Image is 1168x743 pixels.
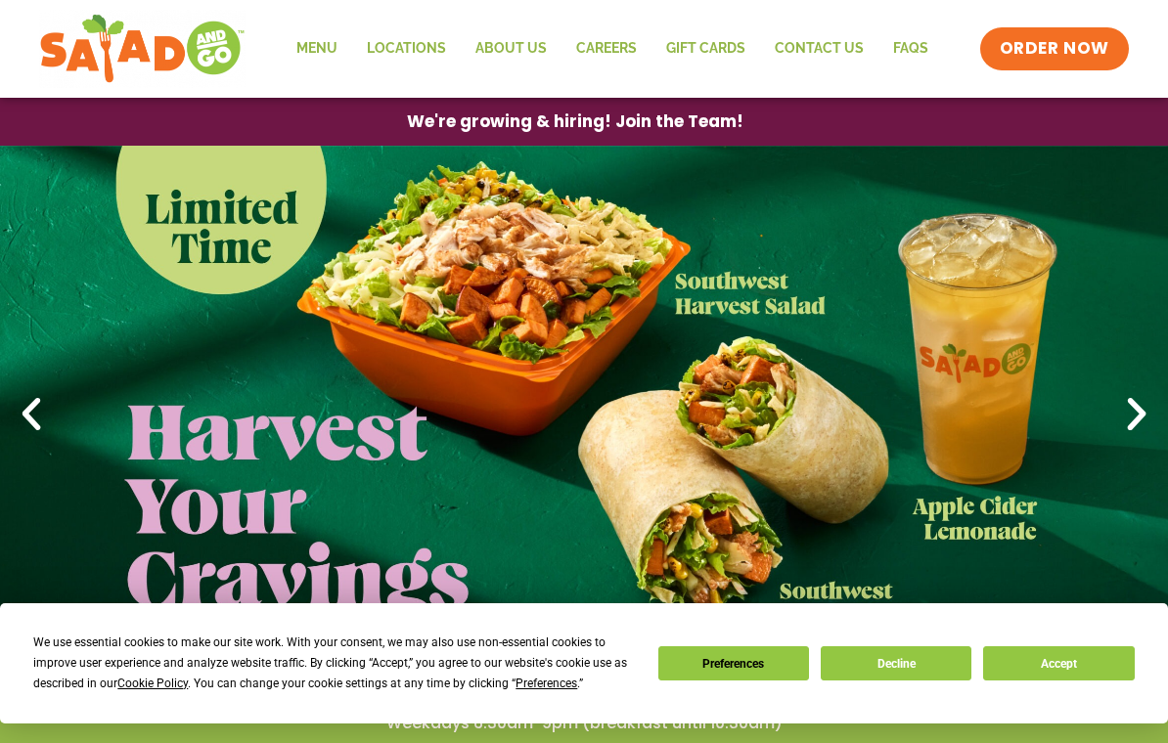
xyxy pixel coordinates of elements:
a: Menu [282,26,352,71]
a: Careers [562,26,651,71]
a: FAQs [878,26,943,71]
nav: Menu [282,26,943,71]
a: GIFT CARDS [651,26,760,71]
span: Cookie Policy [117,677,188,690]
a: Locations [352,26,461,71]
a: Contact Us [760,26,878,71]
div: Next slide [1115,393,1158,436]
a: We're growing & hiring! Join the Team! [378,99,773,145]
a: About Us [461,26,562,71]
span: Preferences [516,677,577,690]
img: new-SAG-logo-768×292 [39,10,246,88]
span: ORDER NOW [1000,37,1109,61]
button: Accept [983,646,1134,680]
div: Previous slide [10,393,53,436]
div: We use essential cookies to make our site work. With your consent, we may also use non-essential ... [33,633,634,694]
button: Decline [821,646,971,680]
h4: Weekdays 6:30am-9pm (breakfast until 10:30am) [39,713,1129,734]
button: Preferences [658,646,809,680]
span: We're growing & hiring! Join the Team! [407,113,743,130]
a: ORDER NOW [980,27,1129,70]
